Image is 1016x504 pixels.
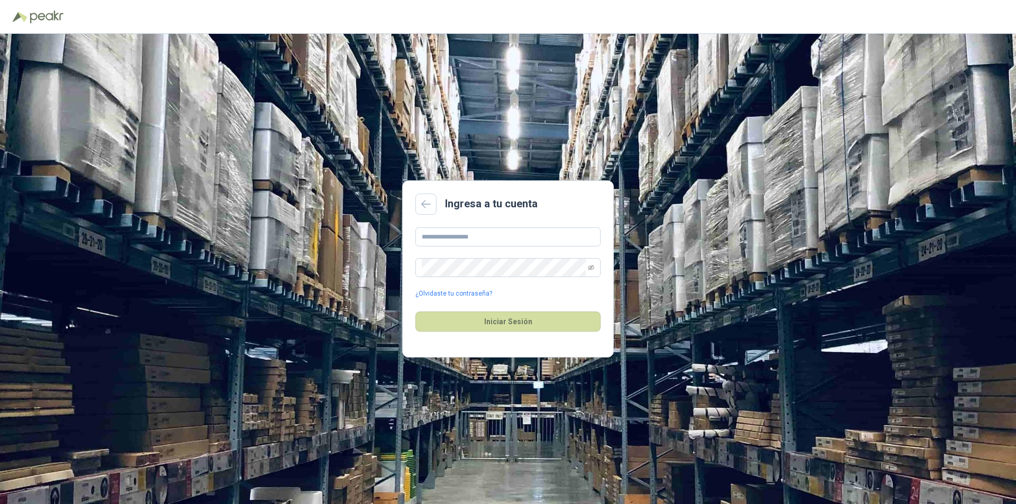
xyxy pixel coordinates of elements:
span: eye-invisible [588,264,594,271]
img: Peakr [30,11,63,23]
img: Logo [13,12,28,22]
a: ¿Olvidaste tu contraseña? [415,289,492,299]
button: Iniciar Sesión [415,311,601,332]
h2: Ingresa a tu cuenta [445,196,538,212]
